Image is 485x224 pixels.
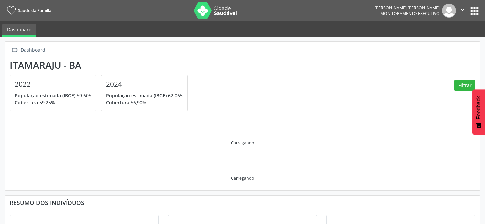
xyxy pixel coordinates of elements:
button: Filtrar [454,80,475,91]
span: Cobertura: [15,99,39,106]
button: Feedback - Mostrar pesquisa [472,89,485,135]
i:  [459,6,466,13]
div: Itamaraju - BA [10,60,192,71]
div: [PERSON_NAME] [PERSON_NAME] [375,5,440,11]
span: Monitoramento Executivo [380,11,440,16]
img: img [442,4,456,18]
div: Carregando [231,175,254,181]
div: Resumo dos indivíduos [10,199,475,206]
button: apps [469,5,480,17]
div: Dashboard [19,45,46,55]
span: Saúde da Família [18,8,51,13]
span: População estimada (IBGE): [106,92,168,99]
p: 62.065 [106,92,183,99]
button:  [456,4,469,18]
a:  Dashboard [10,45,46,55]
i:  [10,45,19,55]
p: 59,25% [15,99,91,106]
h4: 2024 [106,80,183,88]
a: Saúde da Família [5,5,51,16]
span: Cobertura: [106,99,131,106]
p: 56,90% [106,99,183,106]
span: Feedback [476,96,482,119]
div: Carregando [231,140,254,146]
a: Dashboard [2,24,36,37]
h4: 2022 [15,80,91,88]
p: 59.605 [15,92,91,99]
span: População estimada (IBGE): [15,92,77,99]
